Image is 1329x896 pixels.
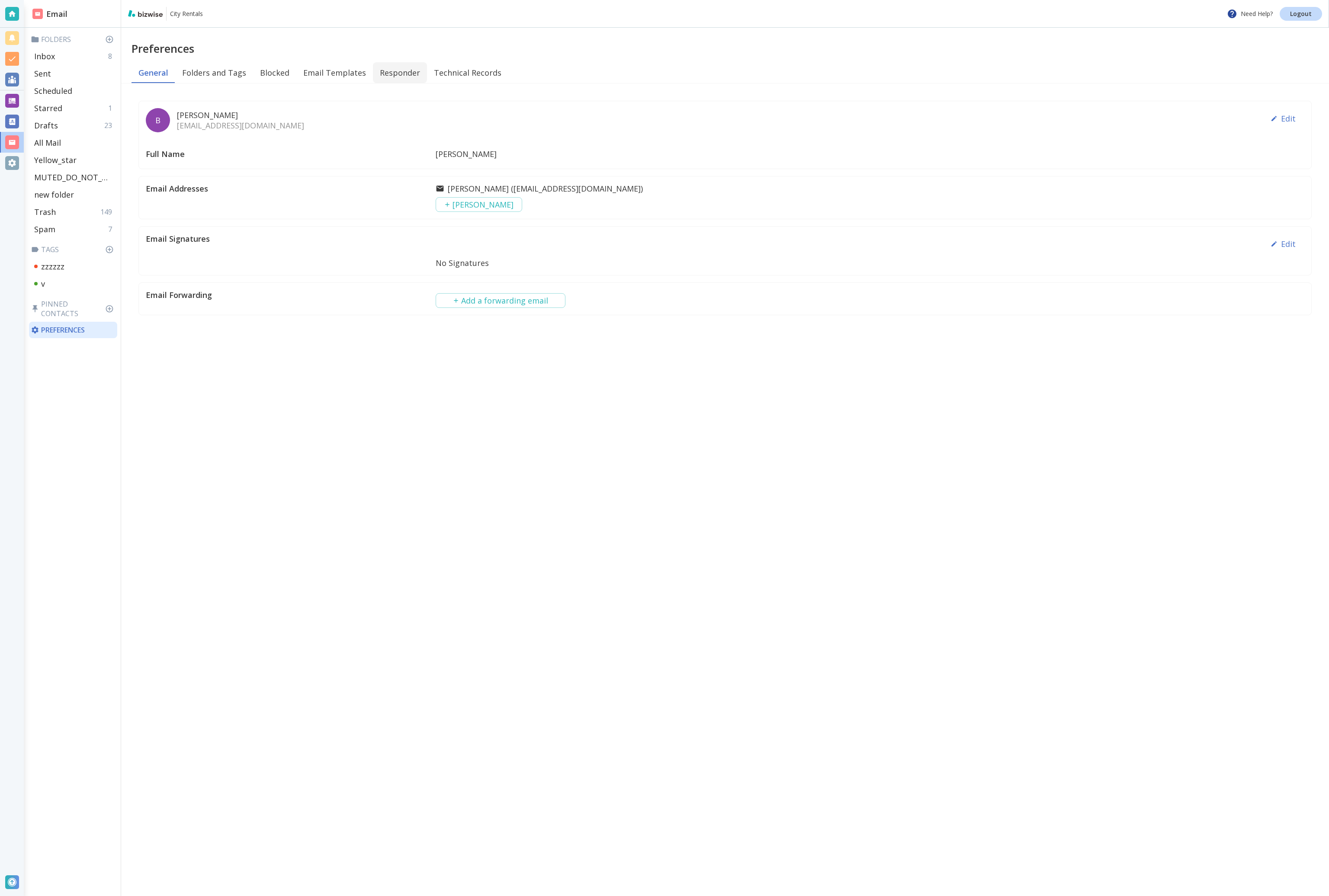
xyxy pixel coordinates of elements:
div: Starred1 [31,99,117,117]
p: Scheduled [34,86,72,96]
p: Yellow_star [34,155,77,165]
div: v [31,275,117,292]
p: [PERSON_NAME] ( [EMAIL_ADDRESS][DOMAIN_NAME] ) [448,183,643,194]
p: new folder [34,189,74,200]
p: Spam [34,224,55,234]
p: 23 [104,121,116,130]
p: 1 [108,103,116,113]
p: MUTED_DO_NOT_DELETE [34,172,109,182]
button: [PERSON_NAME] [436,197,522,212]
p: 7 [108,224,116,234]
button: Blocked [253,62,296,83]
p: Sent [34,68,51,79]
p: [EMAIL_ADDRESS][DOMAIN_NAME] [177,120,304,131]
p: Logout [1290,11,1312,17]
p: [PERSON_NAME] [177,110,304,120]
p: Email Signatures [146,234,436,244]
h2: Email [32,8,67,20]
button: Edit [1267,234,1299,254]
p: Starred [34,103,62,113]
div: All Mail [31,134,117,151]
p: Pinned Contacts [31,299,117,318]
p: Full Name [146,146,436,162]
p: Inbox [34,51,55,61]
button: Edit [1267,108,1299,129]
button: Folders and Tags [175,62,253,83]
div: Inbox8 [31,48,117,65]
p: zzzzzz [41,261,64,272]
div: Drafts23 [31,117,117,134]
div: Trash149 [31,203,117,221]
p: Edit [1281,113,1296,124]
button: Responder [373,62,427,83]
p: B [155,115,161,125]
div: Sent [31,65,117,82]
p: [PERSON_NAME] [436,146,497,162]
button: Technical Records [427,62,508,83]
h2: Preferences [132,42,1329,55]
button: Add a forwarding email [436,293,565,308]
p: Preferences [31,325,116,335]
div: Yellow_star [31,151,117,169]
p: Folders [31,35,117,44]
p: City Rentals [170,10,203,18]
p: Tags [31,245,117,254]
p: Need Help? [1227,9,1273,19]
p: v [41,278,45,289]
p: 149 [100,207,116,217]
div: Scheduled [31,82,117,99]
p: Edit [1281,239,1296,249]
p: Trash [34,207,56,217]
p: Email Addresses [146,183,436,194]
img: bizwise [128,10,163,17]
div: MUTED_DO_NOT_DELETE [31,169,117,186]
p: All Mail [34,138,61,148]
p: Email Forwarding [146,290,436,300]
button: General [132,62,175,83]
p: 8 [108,51,116,61]
div: Preferences [29,322,117,338]
a: Logout [1280,7,1322,21]
a: City Rentals [170,7,203,21]
p: Drafts [34,120,58,131]
div: new folder [31,186,117,203]
button: Email Templates [296,62,373,83]
img: DashboardSidebarEmail.svg [32,9,43,19]
p: No Signatures [436,258,1305,268]
div: zzzzzz [31,258,117,275]
div: Spam7 [31,221,117,238]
